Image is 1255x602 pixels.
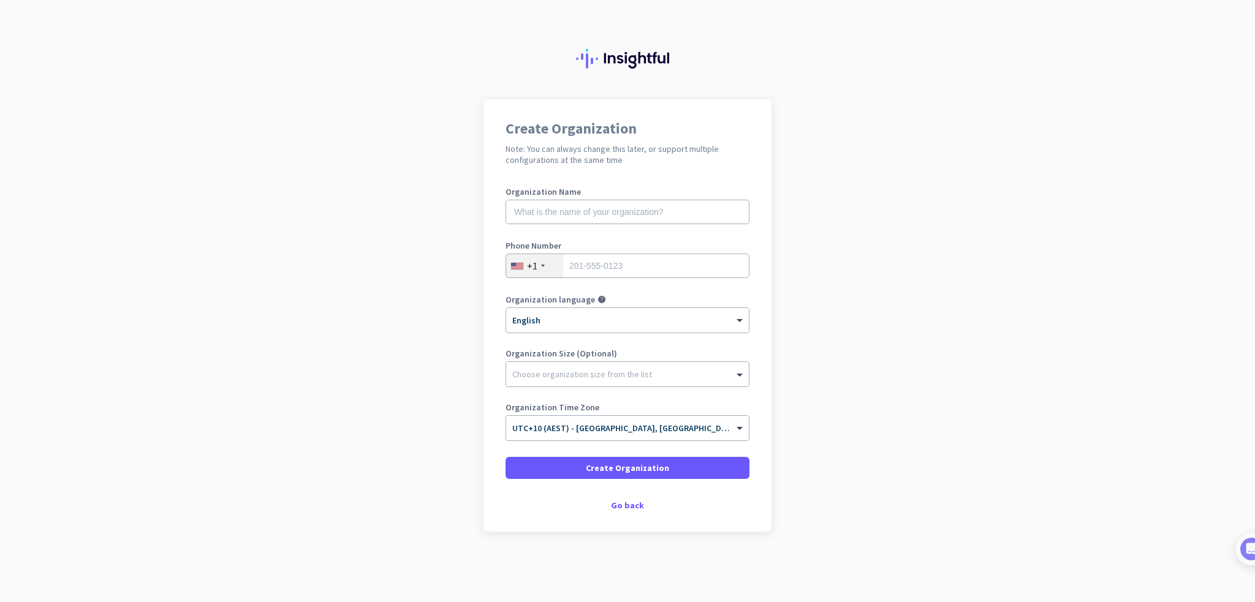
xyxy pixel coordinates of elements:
[506,295,595,304] label: Organization language
[527,260,537,272] div: +1
[506,121,749,136] h1: Create Organization
[506,349,749,358] label: Organization Size (Optional)
[597,295,606,304] i: help
[506,254,749,278] input: 201-555-0123
[506,187,749,196] label: Organization Name
[506,457,749,479] button: Create Organization
[506,501,749,510] div: Go back
[506,403,749,412] label: Organization Time Zone
[506,143,749,165] h2: Note: You can always change this later, or support multiple configurations at the same time
[576,49,679,69] img: Insightful
[506,241,749,250] label: Phone Number
[506,200,749,224] input: What is the name of your organization?
[586,462,669,474] span: Create Organization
